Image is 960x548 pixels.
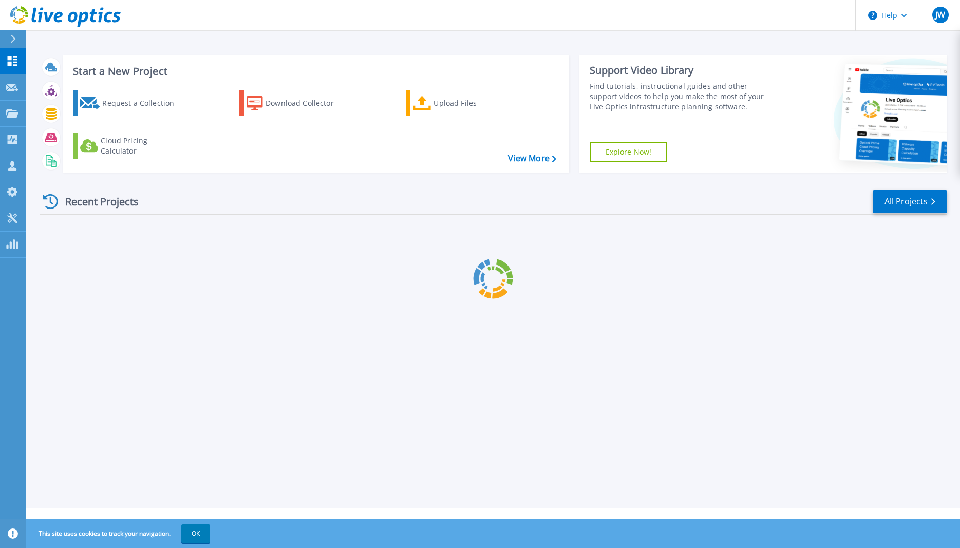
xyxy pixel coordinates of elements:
span: This site uses cookies to track your navigation. [28,524,210,543]
a: Download Collector [239,90,354,116]
span: JW [935,11,945,19]
div: Request a Collection [102,93,184,114]
button: OK [181,524,210,543]
a: Explore Now! [590,142,668,162]
div: Find tutorials, instructional guides and other support videos to help you make the most of your L... [590,81,777,112]
div: Upload Files [434,93,516,114]
div: Cloud Pricing Calculator [101,136,183,156]
a: All Projects [873,190,947,213]
a: Request a Collection [73,90,187,116]
h3: Start a New Project [73,66,556,77]
a: Upload Files [406,90,520,116]
a: Cloud Pricing Calculator [73,133,187,159]
div: Download Collector [266,93,348,114]
div: Recent Projects [40,189,153,214]
div: Support Video Library [590,64,777,77]
a: View More [508,154,556,163]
